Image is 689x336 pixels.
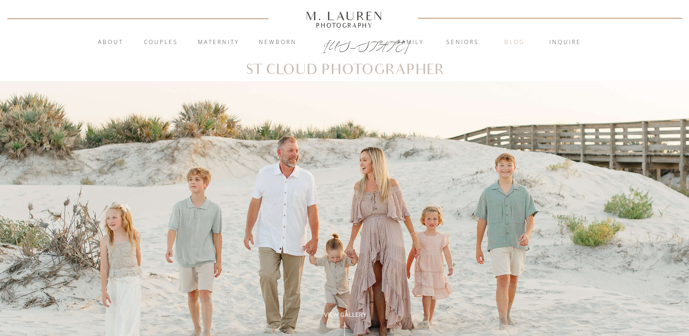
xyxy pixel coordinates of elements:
[208,63,481,77] h1: St Cloud Photographer
[277,11,412,21] a: M. Lauren
[540,38,591,47] a: inquire
[385,38,436,47] a: Family
[313,311,377,319] a: View Gallery
[489,38,540,47] a: blog
[252,38,303,47] a: Newborn
[135,38,186,47] a: Couples
[437,38,488,47] a: Seniors
[193,38,244,47] a: Maternity
[323,38,366,50] a: [US_STATE]
[92,38,128,47] a: About
[301,23,388,28] a: Photography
